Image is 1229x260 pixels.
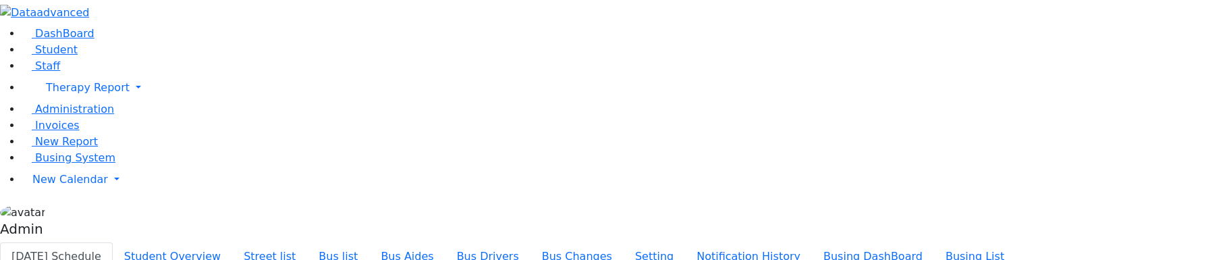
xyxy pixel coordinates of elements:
a: Busing System [22,151,115,164]
span: Administration [35,103,114,115]
a: DashBoard [22,27,94,40]
a: Therapy Report [22,74,1229,101]
a: Staff [22,59,60,72]
a: New Calendar [22,166,1229,193]
span: Staff [35,59,60,72]
span: New Report [35,135,98,148]
a: Student [22,43,78,56]
span: DashBoard [35,27,94,40]
span: Therapy Report [46,81,130,94]
a: Invoices [22,119,80,132]
span: Invoices [35,119,80,132]
span: New Calendar [32,173,108,186]
span: Student [35,43,78,56]
a: Administration [22,103,114,115]
a: New Report [22,135,98,148]
span: Busing System [35,151,115,164]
